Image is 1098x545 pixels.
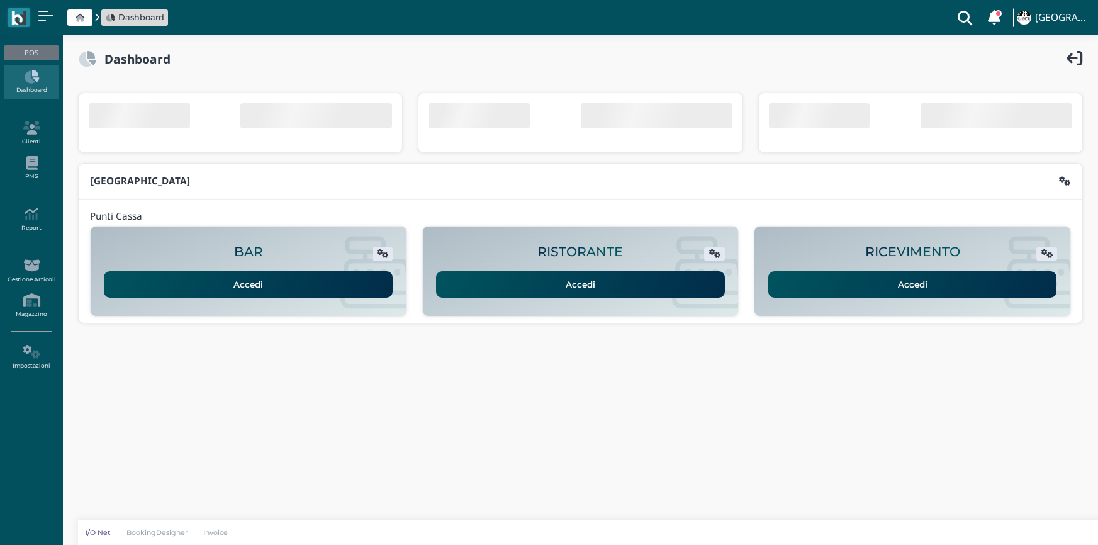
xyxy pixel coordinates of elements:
a: ... [GEOGRAPHIC_DATA] [1015,3,1090,33]
a: Magazzino [4,288,59,323]
h4: Punti Cassa [90,211,142,222]
h2: BAR [234,245,263,259]
a: Impostazioni [4,340,59,374]
a: Report [4,202,59,237]
h2: RICEVIMENTO [865,245,960,259]
a: Accedi [436,271,725,298]
a: PMS [4,151,59,186]
a: Clienti [4,116,59,150]
a: Accedi [768,271,1057,298]
b: [GEOGRAPHIC_DATA] [91,174,190,188]
h4: [GEOGRAPHIC_DATA] [1035,13,1090,23]
a: Dashboard [4,65,59,99]
a: Gestione Articoli [4,254,59,288]
h2: RISTORANTE [537,245,623,259]
iframe: Help widget launcher [1009,506,1087,534]
div: POS [4,45,59,60]
img: ... [1017,11,1031,25]
a: Dashboard [106,11,164,23]
h2: Dashboard [96,52,171,65]
a: Accedi [104,271,393,298]
span: Dashboard [118,11,164,23]
img: logo [11,11,26,25]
